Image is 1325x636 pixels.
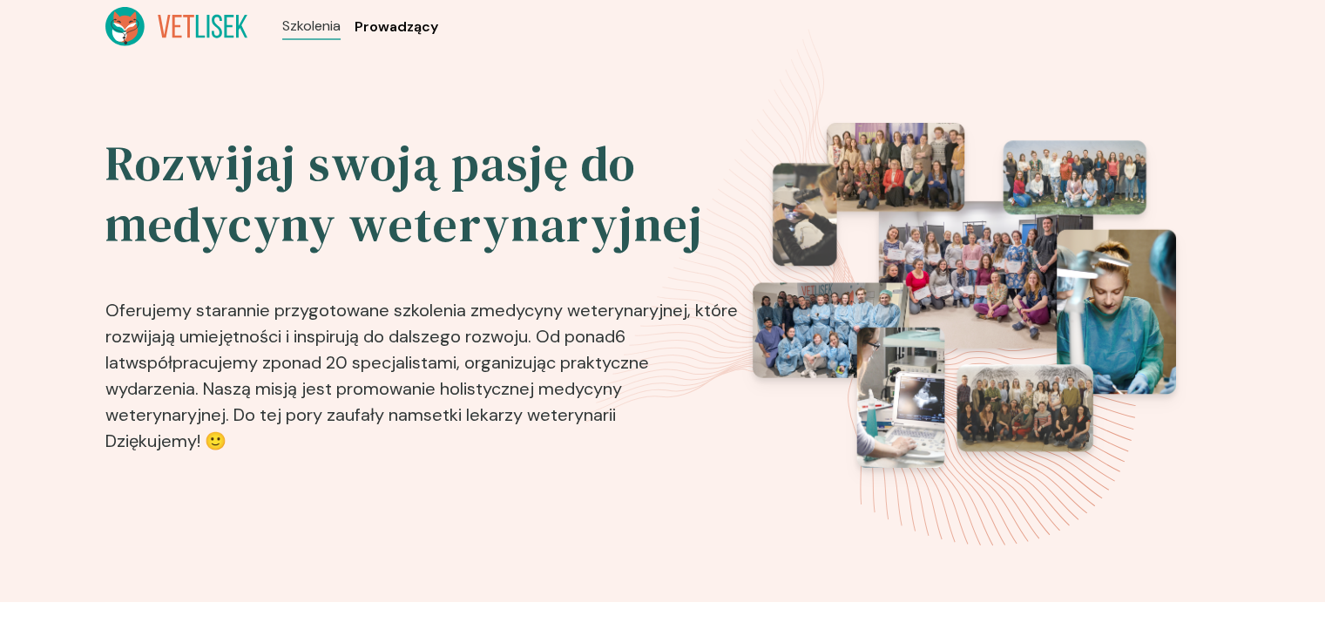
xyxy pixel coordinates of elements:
[282,16,341,37] a: Szkolenia
[105,269,741,461] p: Oferujemy starannie przygotowane szkolenia z , które rozwijają umiejętności i inspirują do dalsze...
[423,403,616,426] b: setki lekarzy weterynarii
[753,123,1176,468] img: eventsPhotosRoll2.png
[271,351,456,374] b: ponad 20 specjalistami
[355,17,438,37] a: Prowadzący
[105,133,741,255] h2: Rozwijaj swoją pasję do medycyny weterynaryjnej
[479,299,687,321] b: medycyny weterynaryjnej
